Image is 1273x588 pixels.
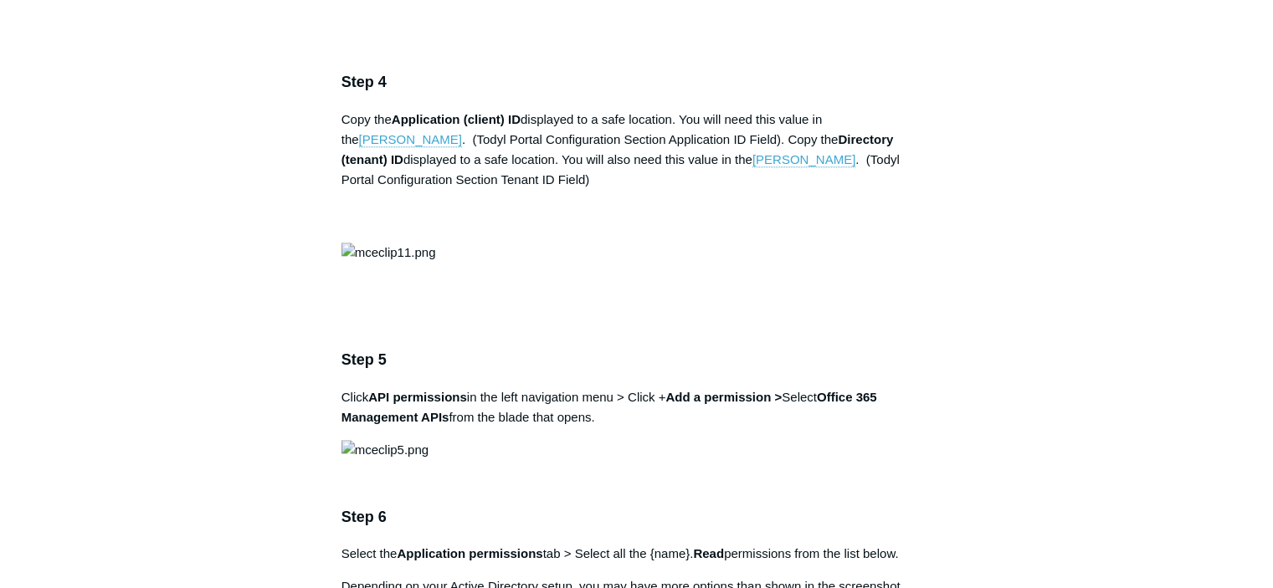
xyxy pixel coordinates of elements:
[341,505,932,529] h3: Step 6
[341,390,877,424] strong: Office 365 Management APIs
[693,546,724,560] strong: Read
[397,546,542,560] strong: Application permissions
[752,152,855,167] a: [PERSON_NAME]
[341,544,932,564] p: Select the tab > Select all the {name}. permissions from the list below.
[341,70,932,95] h3: Step 4
[341,440,429,460] img: mceclip5.png
[341,348,932,372] h3: Step 5
[341,110,932,230] p: Copy the displayed to a safe location. You will need this value in the . (Todyl Portal Configurat...
[368,390,467,404] strong: API permissions
[341,387,932,427] p: Click in the left navigation menu > Click + Select from the blade that opens.
[341,132,894,166] strong: Directory (tenant) ID
[665,390,782,404] strong: Add a permission >
[392,112,521,126] strong: Application (client) ID
[341,243,436,263] img: mceclip11.png
[359,132,462,147] a: [PERSON_NAME]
